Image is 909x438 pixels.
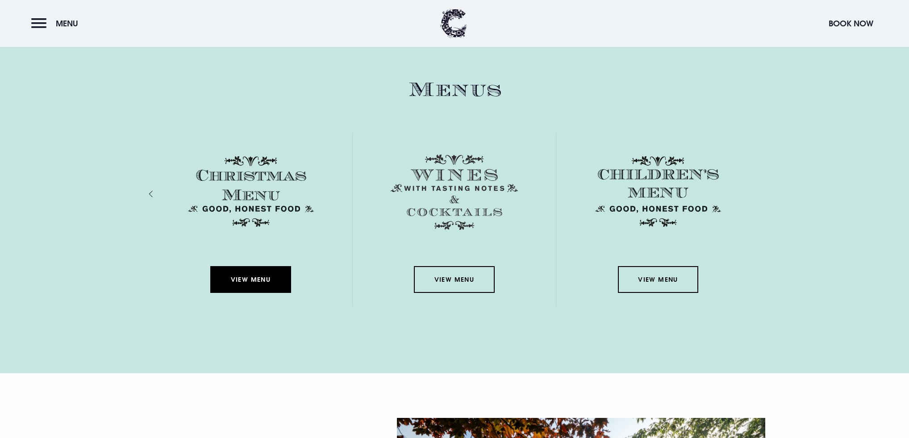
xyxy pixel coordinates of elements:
[440,9,467,38] img: Clandeboye Lodge
[618,266,698,293] a: View Menu
[149,78,760,102] h2: Menus
[31,14,83,33] button: Menu
[414,266,494,293] a: View Menu
[824,14,878,33] button: Book Now
[391,154,518,230] img: Menu wines
[210,266,291,293] a: View Menu
[156,188,164,200] div: Previous slide
[592,154,724,229] img: Childrens Menu 1
[185,154,317,229] img: Christmas Menu SVG
[56,18,78,29] span: Menu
